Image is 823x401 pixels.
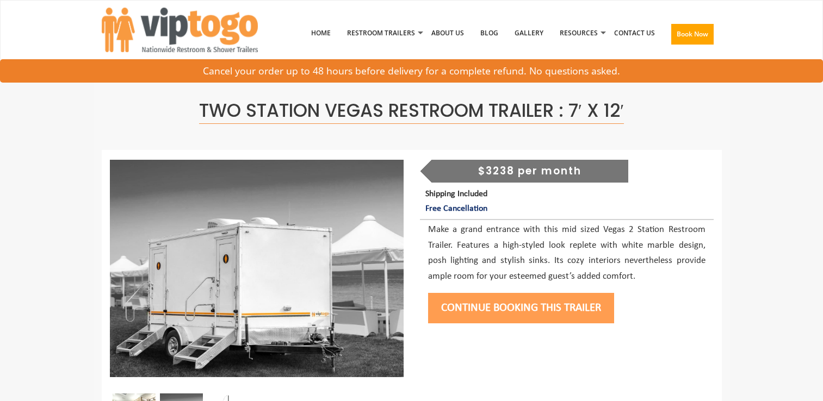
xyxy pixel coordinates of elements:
[428,302,614,314] a: Continue Booking this trailer
[102,8,258,52] img: VIPTOGO
[199,98,624,124] span: Two Station Vegas Restroom Trailer : 7′ x 12′
[671,24,714,45] button: Book Now
[472,5,506,61] a: Blog
[110,160,404,377] img: Side view of two station restroom trailer with separate doors for males and females
[425,187,713,216] p: Shipping Included
[552,5,606,61] a: Resources
[606,5,663,61] a: Contact Us
[423,5,472,61] a: About Us
[428,222,706,285] p: Make a grand entrance with this mid sized Vegas 2 Station Restroom Trailer. Features a high-style...
[425,204,487,213] span: Free Cancellation
[303,5,339,61] a: Home
[506,5,552,61] a: Gallery
[428,293,614,323] button: Continue Booking this trailer
[339,5,423,61] a: Restroom Trailers
[663,5,722,68] a: Book Now
[431,160,628,183] div: $3238 per month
